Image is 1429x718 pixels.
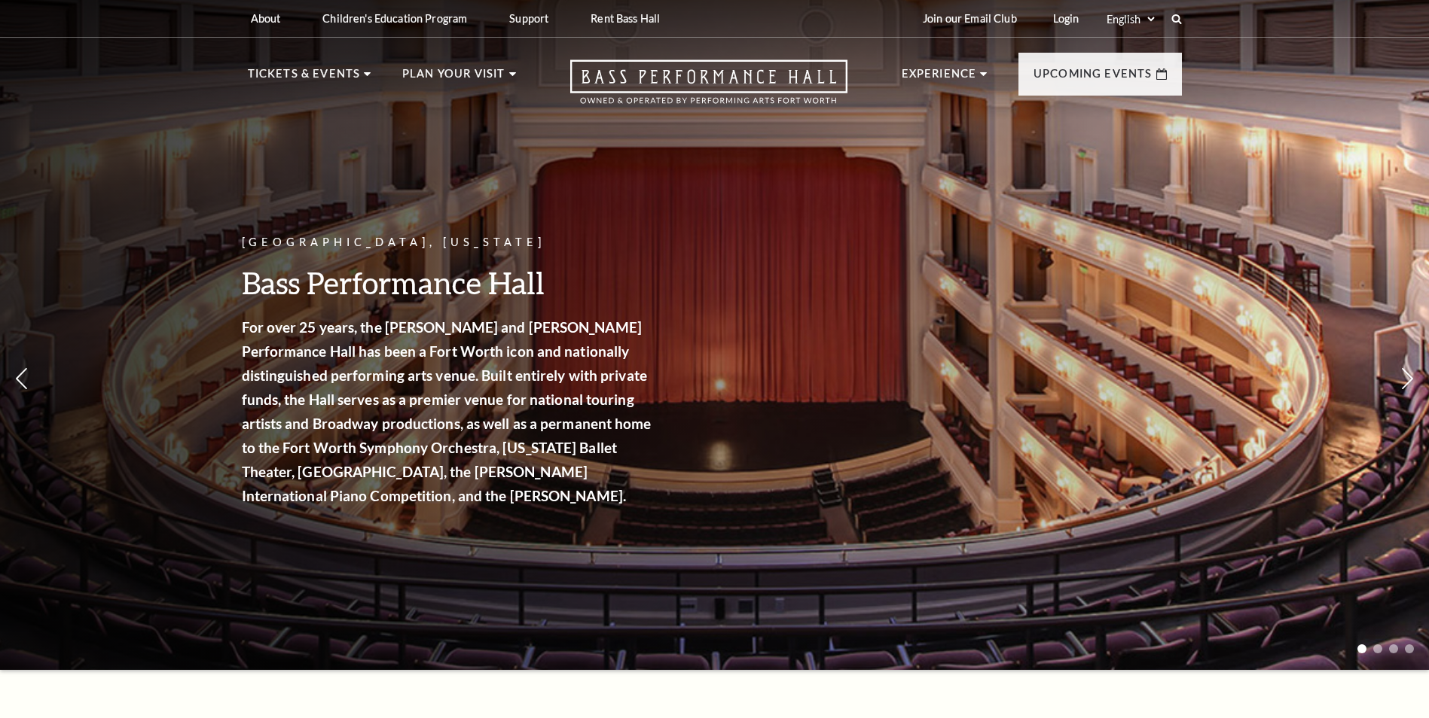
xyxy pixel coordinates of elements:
select: Select: [1104,12,1157,26]
p: Experience [902,65,977,92]
strong: For over 25 years, the [PERSON_NAME] and [PERSON_NAME] Performance Hall has been a Fort Worth ico... [242,318,652,504]
p: Children's Education Program [322,12,467,25]
p: Upcoming Events [1034,65,1153,92]
p: Rent Bass Hall [591,12,660,25]
p: About [251,12,281,25]
p: Support [509,12,548,25]
h3: Bass Performance Hall [242,263,656,302]
p: [GEOGRAPHIC_DATA], [US_STATE] [242,233,656,252]
p: Tickets & Events [248,65,361,92]
p: Plan Your Visit [402,65,505,92]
